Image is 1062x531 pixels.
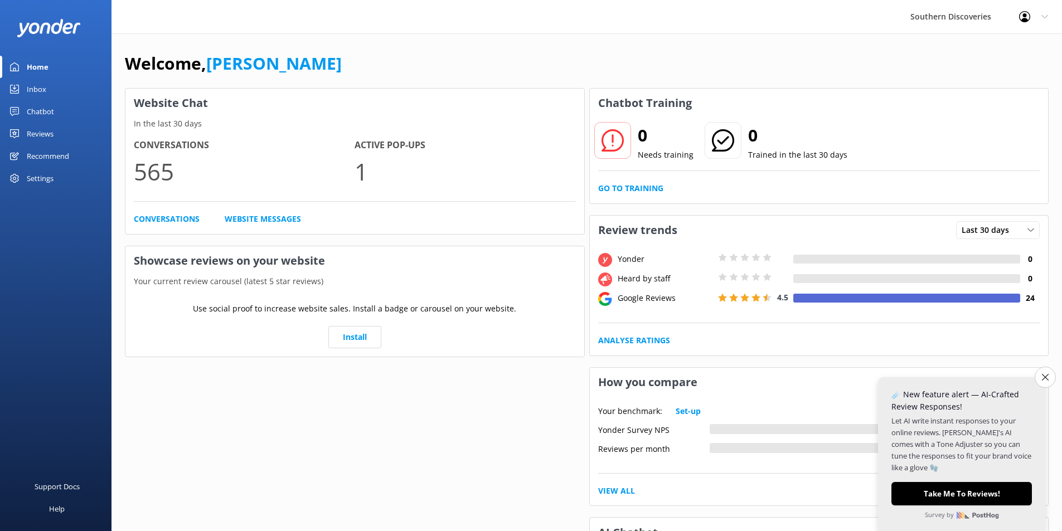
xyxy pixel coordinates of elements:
h1: Welcome, [125,50,342,77]
a: Set-up [676,405,701,417]
h4: 0 [1020,253,1040,265]
p: Use social proof to increase website sales. Install a badge or carousel on your website. [193,303,516,315]
div: Recommend [27,145,69,167]
h3: Website Chat [125,89,584,118]
img: yonder-white-logo.png [17,19,81,37]
div: Yonder [615,253,715,265]
div: Support Docs [35,475,80,498]
p: 565 [134,153,355,190]
div: Chatbot [27,100,54,123]
div: Settings [27,167,54,189]
a: Go to Training [598,182,663,194]
h4: Conversations [134,138,355,153]
h4: 0 [1020,272,1040,285]
h3: Review trends [590,216,686,245]
div: Home [27,56,49,78]
p: Trained in the last 30 days [748,149,847,161]
h2: 0 [638,122,694,149]
div: Reviews [27,123,54,145]
p: Your benchmark: [598,405,662,417]
span: 4.5 [777,292,788,303]
a: Website Messages [225,213,301,225]
a: Analyse Ratings [598,334,670,347]
span: Last 30 days [962,224,1016,236]
h4: Active Pop-ups [355,138,575,153]
h3: Chatbot Training [590,89,700,118]
div: Help [49,498,65,520]
a: Install [328,326,381,348]
p: In the last 30 days [125,118,584,130]
p: Needs training [638,149,694,161]
h4: 24 [1020,292,1040,304]
a: Conversations [134,213,200,225]
a: [PERSON_NAME] [206,52,342,75]
div: Heard by staff [615,272,715,285]
p: Your current review carousel (latest 5 star reviews) [125,275,584,288]
a: View All [598,485,635,497]
div: Google Reviews [615,292,715,304]
div: Inbox [27,78,46,100]
div: Yonder Survey NPS [598,424,710,434]
h3: How you compare [590,368,706,397]
h3: Showcase reviews on your website [125,246,584,275]
h2: 0 [748,122,847,149]
p: 1 [355,153,575,190]
div: Reviews per month [598,443,710,453]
